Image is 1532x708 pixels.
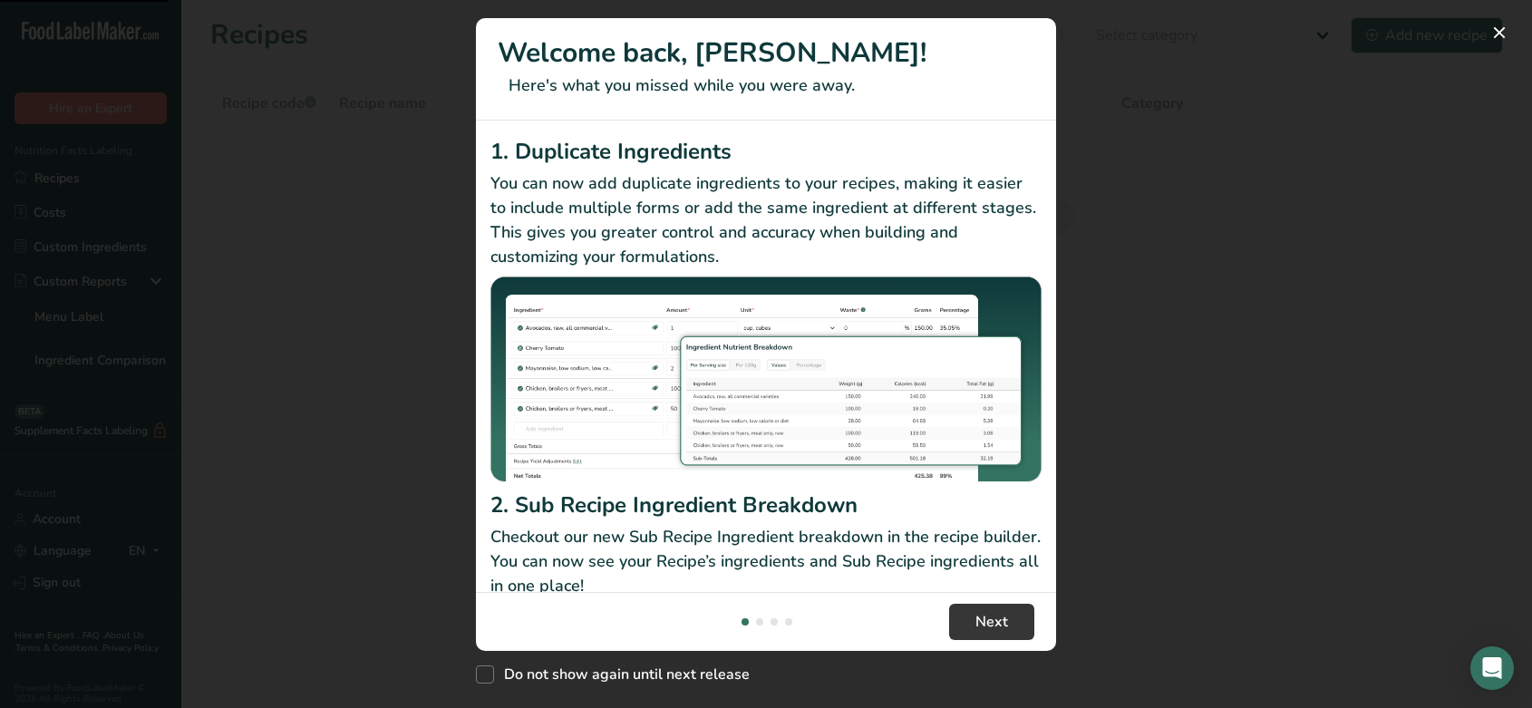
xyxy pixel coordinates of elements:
[498,73,1034,98] p: Here's what you missed while you were away.
[975,611,1008,633] span: Next
[1470,646,1514,690] div: Open Intercom Messenger
[490,135,1042,168] h2: 1. Duplicate Ingredients
[490,489,1042,521] h2: 2. Sub Recipe Ingredient Breakdown
[949,604,1034,640] button: Next
[490,525,1042,598] p: Checkout our new Sub Recipe Ingredient breakdown in the recipe builder. You can now see your Reci...
[498,33,1034,73] h1: Welcome back, [PERSON_NAME]!
[490,171,1042,269] p: You can now add duplicate ingredients to your recipes, making it easier to include multiple forms...
[490,276,1042,482] img: Duplicate Ingredients
[494,665,750,684] span: Do not show again until next release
